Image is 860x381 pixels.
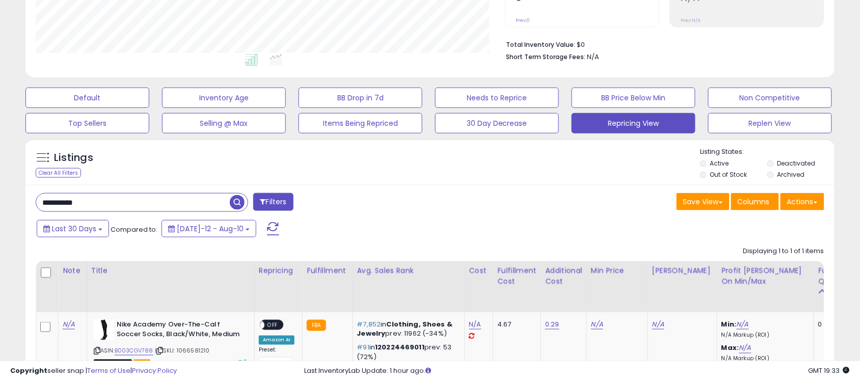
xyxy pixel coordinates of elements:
[545,265,582,287] div: Additional Cost
[357,320,457,338] p: in prev: 11962 (-34%)
[357,319,381,329] span: #7,852
[259,336,294,345] div: Amazon AI
[357,319,453,338] span: Clothing, Shoes & Jewelry
[516,17,530,23] small: Prev: 0
[708,113,832,133] button: Replen View
[710,159,729,168] label: Active
[259,265,298,276] div: Repricing
[307,265,348,276] div: Fulfillment
[545,319,559,330] a: 0.29
[177,224,244,234] span: [DATE]-12 - Aug-10
[710,170,747,179] label: Out of Stock
[10,366,47,375] strong: Copyright
[25,88,149,108] button: Default
[115,347,153,356] a: B003CGV788
[739,343,751,353] a: N/A
[572,113,695,133] button: Repricing View
[506,40,576,49] b: Total Inventory Value:
[506,52,586,61] b: Short Term Storage Fees:
[87,366,130,375] a: Terms of Use
[357,343,457,362] p: in prev: 53 (72%)
[253,193,293,211] button: Filters
[497,320,533,329] div: 4.67
[700,147,835,157] p: Listing States:
[117,320,240,341] b: Nike Academy Over-The-Calf Soccer Socks, Black/White, Medium
[435,113,559,133] button: 30 Day Decrease
[497,265,536,287] div: Fulfillment Cost
[731,193,779,210] button: Columns
[809,366,850,375] span: 2025-09-11 19:33 GMT
[818,265,853,287] div: Fulfillable Quantity
[469,319,481,330] a: N/A
[717,261,814,312] th: The percentage added to the cost of goods (COGS) that forms the calculator for Min & Max prices.
[155,347,210,355] span: | SKU: 1066581210
[435,88,559,108] button: Needs to Reprice
[721,265,810,287] div: Profit [PERSON_NAME] on Min/Max
[591,319,603,330] a: N/A
[111,225,157,234] span: Compared to:
[506,38,817,50] li: $0
[52,224,96,234] span: Last 30 Days
[469,265,489,276] div: Cost
[738,197,770,207] span: Columns
[162,220,256,237] button: [DATE]-12 - Aug-10
[375,343,424,352] span: 120224469011
[307,320,326,331] small: FBA
[54,151,93,165] h5: Listings
[652,319,664,330] a: N/A
[63,265,83,276] div: Note
[777,159,816,168] label: Deactivated
[94,320,114,340] img: 318soqLkjFL._SL40_.jpg
[652,265,713,276] div: [PERSON_NAME]
[91,265,250,276] div: Title
[721,319,737,329] b: Min:
[357,343,369,352] span: #91
[677,193,730,210] button: Save View
[37,220,109,237] button: Last 30 Days
[162,88,286,108] button: Inventory Age
[63,319,75,330] a: N/A
[737,319,749,330] a: N/A
[721,332,806,339] p: N/A Markup (ROI)
[162,113,286,133] button: Selling @ Max
[132,366,177,375] a: Privacy Policy
[304,366,850,376] div: Last InventoryLab Update: 1 hour ago.
[591,265,643,276] div: Min Price
[10,366,177,376] div: seller snap | |
[36,168,81,178] div: Clear All Filters
[94,320,247,367] div: ASIN:
[587,52,600,62] span: N/A
[259,347,294,370] div: Preset:
[781,193,824,210] button: Actions
[681,17,701,23] small: Prev: N/A
[743,247,824,256] div: Displaying 1 to 1 of 1 items
[708,88,832,108] button: Non Competitive
[572,88,695,108] button: BB Price Below Min
[299,113,422,133] button: Items Being Repriced
[777,170,805,179] label: Archived
[25,113,149,133] button: Top Sellers
[818,320,850,329] div: 0
[721,343,739,353] b: Max:
[357,265,461,276] div: Avg. Sales Rank
[299,88,422,108] button: BB Drop in 7d
[264,321,281,330] span: OFF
